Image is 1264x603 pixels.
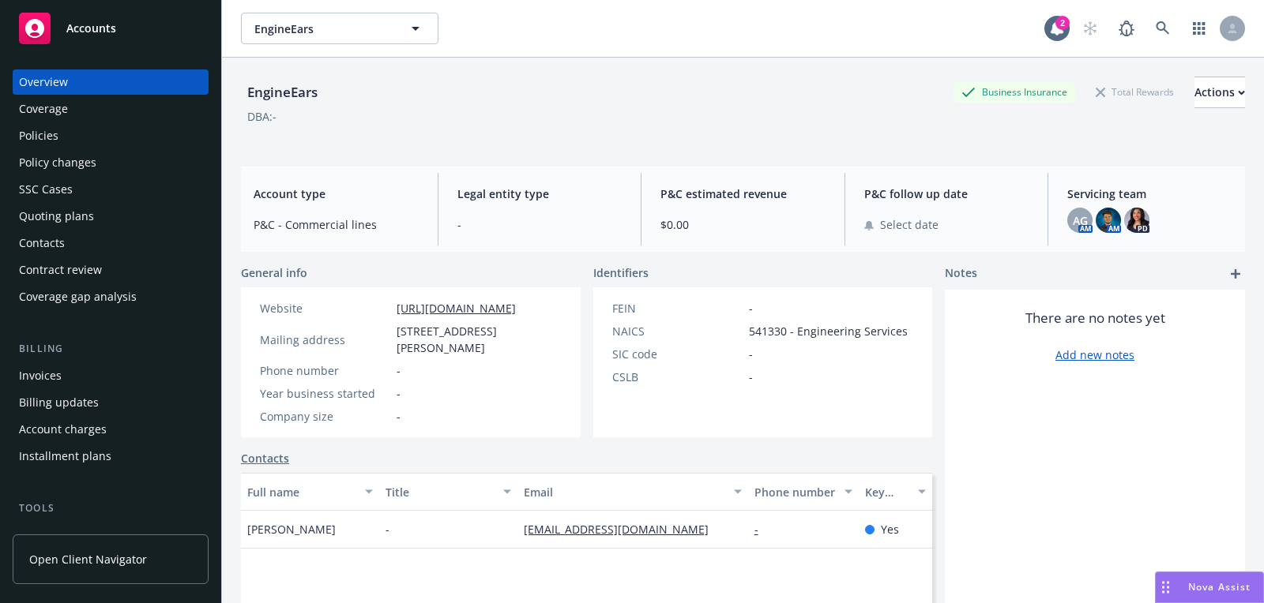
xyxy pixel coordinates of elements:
[386,521,389,537] span: -
[241,264,307,281] span: General info
[247,484,355,500] div: Full name
[19,96,68,122] div: Coverage
[19,150,96,175] div: Policy changes
[1156,572,1176,602] div: Drag to move
[1183,13,1215,44] a: Switch app
[397,362,401,379] span: -
[1147,13,1179,44] a: Search
[1194,77,1245,108] button: Actions
[1124,208,1149,233] img: photo
[880,216,939,233] span: Select date
[1155,571,1264,603] button: Nova Assist
[1088,82,1182,102] div: Total Rewards
[954,82,1075,102] div: Business Insurance
[19,363,62,388] div: Invoices
[593,264,649,281] span: Identifiers
[1025,309,1165,328] span: There are no notes yet
[1096,208,1121,233] img: photo
[13,6,209,51] a: Accounts
[612,369,743,385] div: CSLB
[13,177,209,202] a: SSC Cases
[19,444,111,469] div: Installment plans
[241,13,438,44] button: EngineEars
[754,484,835,500] div: Phone number
[517,473,748,511] button: Email
[19,417,107,442] div: Account charges
[13,96,209,122] a: Coverage
[1073,212,1088,229] span: AG
[254,216,419,233] span: P&C - Commercial lines
[19,204,94,229] div: Quoting plans
[13,341,209,357] div: Billing
[749,323,908,339] span: 541330 - Engineering Services
[1055,346,1134,363] a: Add new notes
[247,108,276,125] div: DBA: -
[13,257,209,283] a: Contract review
[13,230,209,256] a: Contacts
[260,362,390,379] div: Phone number
[19,284,137,309] div: Coverage gap analysis
[19,69,68,95] div: Overview
[19,230,65,256] div: Contacts
[260,408,390,425] div: Company size
[260,331,390,348] div: Mailing address
[612,346,743,362] div: SIC code
[612,300,743,316] div: FEIN
[241,473,379,511] button: Full name
[865,484,908,500] div: Key contact
[881,521,899,537] span: Yes
[254,21,391,37] span: EngineEars
[66,22,116,35] span: Accounts
[864,185,1029,202] span: P&C follow up date
[1055,16,1070,30] div: 2
[29,551,147,567] span: Open Client Navigator
[260,300,390,316] div: Website
[1194,77,1245,107] div: Actions
[19,390,99,415] div: Billing updates
[524,484,724,500] div: Email
[612,323,743,339] div: NAICS
[260,385,390,402] div: Year business started
[749,346,753,362] span: -
[397,408,401,425] span: -
[660,216,826,233] span: $0.00
[19,123,58,148] div: Policies
[254,185,419,202] span: Account type
[397,323,562,356] span: [STREET_ADDRESS][PERSON_NAME]
[13,417,209,442] a: Account charges
[13,284,209,309] a: Coverage gap analysis
[13,69,209,95] a: Overview
[1074,13,1106,44] a: Start snowing
[19,257,102,283] div: Contract review
[457,216,623,233] span: -
[241,450,289,466] a: Contacts
[13,363,209,388] a: Invoices
[1111,13,1142,44] a: Report a Bug
[748,473,859,511] button: Phone number
[13,150,209,175] a: Policy changes
[19,177,73,202] div: SSC Cases
[386,484,494,500] div: Title
[13,204,209,229] a: Quoting plans
[13,444,209,469] a: Installment plans
[859,473,932,511] button: Key contact
[13,123,209,148] a: Policies
[1188,580,1251,594] span: Nova Assist
[397,301,516,316] a: [URL][DOMAIN_NAME]
[241,82,324,103] div: EngineEars
[524,522,721,537] a: [EMAIL_ADDRESS][DOMAIN_NAME]
[379,473,517,511] button: Title
[397,385,401,402] span: -
[660,185,826,202] span: P&C estimated revenue
[749,369,753,385] span: -
[749,300,753,316] span: -
[1226,264,1245,283] a: add
[1067,185,1232,202] span: Servicing team
[13,390,209,415] a: Billing updates
[457,185,623,202] span: Legal entity type
[945,264,977,283] span: Notes
[754,522,771,537] a: -
[247,521,336,537] span: [PERSON_NAME]
[13,500,209,516] div: Tools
